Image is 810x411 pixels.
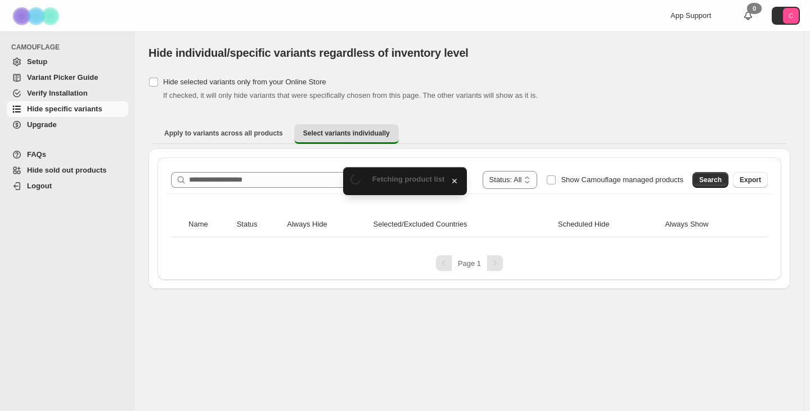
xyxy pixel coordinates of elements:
[7,162,128,178] a: Hide sold out products
[233,212,284,237] th: Status
[166,255,772,271] nav: Pagination
[7,85,128,101] a: Verify Installation
[789,12,793,19] text: C
[283,212,370,237] th: Always Hide
[163,78,326,86] span: Hide selected variants only from your Online Store
[27,150,46,159] span: FAQs
[148,148,790,289] div: Select variants individually
[7,117,128,133] a: Upgrade
[733,172,768,188] button: Export
[27,89,88,97] span: Verify Installation
[163,91,538,100] span: If checked, it will only hide variants that were specifically chosen from this page. The other va...
[783,8,799,24] span: Avatar with initials C
[294,124,399,144] button: Select variants individually
[303,129,390,138] span: Select variants individually
[740,175,761,184] span: Export
[7,70,128,85] a: Variant Picker Guide
[27,57,47,66] span: Setup
[661,212,754,237] th: Always Show
[27,120,57,129] span: Upgrade
[699,175,722,184] span: Search
[772,7,800,25] button: Avatar with initials C
[185,212,233,237] th: Name
[27,166,107,174] span: Hide sold out products
[11,43,129,52] span: CAMOUFLAGE
[27,182,52,190] span: Logout
[742,10,754,21] a: 0
[7,178,128,194] a: Logout
[155,124,292,142] button: Apply to variants across all products
[561,175,683,184] span: Show Camouflage managed products
[555,212,661,237] th: Scheduled Hide
[7,54,128,70] a: Setup
[9,1,65,31] img: Camouflage
[7,101,128,117] a: Hide specific variants
[27,73,98,82] span: Variant Picker Guide
[7,147,128,162] a: FAQs
[27,105,102,113] span: Hide specific variants
[148,47,469,59] span: Hide individual/specific variants regardless of inventory level
[747,3,762,14] div: 0
[458,259,481,268] span: Page 1
[370,212,555,237] th: Selected/Excluded Countries
[692,172,728,188] button: Search
[670,11,711,20] span: App Support
[164,129,283,138] span: Apply to variants across all products
[372,175,445,183] span: Fetching product list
